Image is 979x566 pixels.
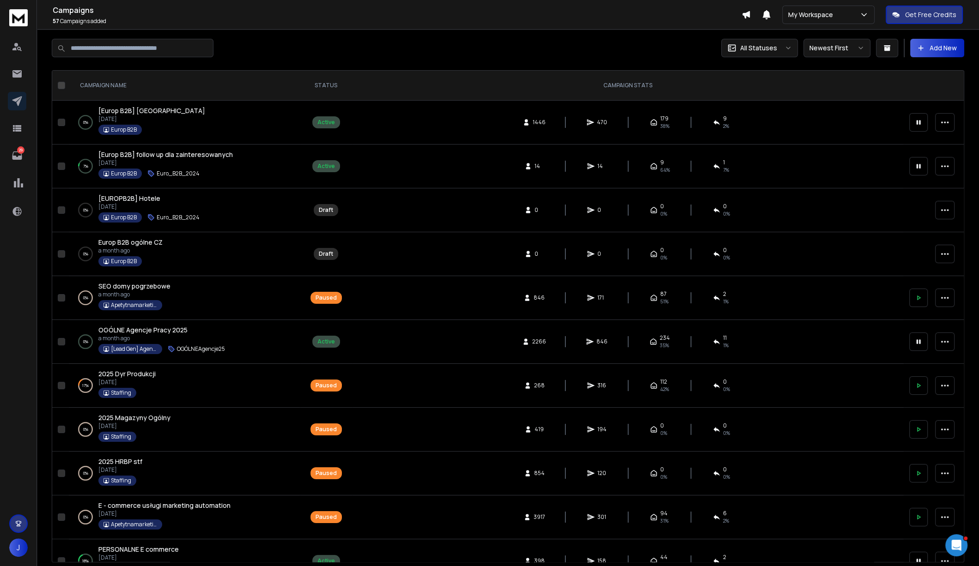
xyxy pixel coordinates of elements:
[723,203,727,210] span: 0
[316,294,337,301] div: Paused
[660,517,669,524] span: 31 %
[532,338,546,345] span: 2266
[723,422,727,429] span: 0
[300,71,352,101] th: STATUS
[98,510,231,518] p: [DATE]
[157,214,200,221] p: Euro_B2B_2024
[660,290,667,298] span: 87
[98,379,156,386] p: [DATE]
[53,5,742,16] h1: Campaigns
[316,470,337,477] div: Paused
[597,163,607,170] span: 14
[111,301,157,309] p: Apetytnamarketing
[82,381,89,390] p: 17 %
[111,214,137,221] p: Europ B2B
[111,170,137,177] p: Europ B2B
[69,101,300,145] td: 0%[Europ B2B] [GEOGRAPHIC_DATA][DATE]Europ B2B
[534,294,545,301] span: 846
[98,413,170,422] span: 2025 Magazyny Ogólny
[98,238,163,247] span: Europ B2B ogólne CZ
[9,538,28,557] button: J
[597,470,607,477] span: 120
[98,466,142,474] p: [DATE]
[177,345,225,353] p: OGÓLNEAgencje25
[660,298,669,305] span: 51 %
[98,150,233,159] a: [Europ B2B] follow up dla zainteresowanych
[111,477,131,484] p: Staffing
[723,385,730,393] span: 0 %
[910,39,964,57] button: Add New
[98,501,231,510] a: E - commerce usługi marketing automation
[535,250,544,258] span: 0
[660,342,669,349] span: 35 %
[533,119,546,126] span: 1446
[83,425,88,434] p: 0 %
[723,473,730,481] span: 0 %
[597,294,607,301] span: 171
[534,382,545,389] span: 268
[723,210,730,217] span: 0%
[17,146,24,154] p: 29
[98,413,170,422] a: 2025 Magazyny Ogólny
[317,338,335,345] div: Active
[53,17,59,25] span: 57
[8,146,26,165] a: 29
[111,433,131,440] p: Staffing
[98,282,170,291] a: SEO domy pogrzebowe
[98,247,163,254] p: a month ago
[535,206,544,214] span: 0
[660,210,667,217] span: 0%
[723,122,729,130] span: 2 %
[660,510,668,517] span: 94
[723,378,727,385] span: 0
[83,249,88,259] p: 0 %
[98,554,179,561] p: [DATE]
[723,334,727,342] span: 11
[597,119,607,126] span: 470
[316,513,337,521] div: Paused
[83,293,88,302] p: 0 %
[98,457,142,466] span: 2025 HRBP stf
[723,254,730,261] span: 0%
[157,170,200,177] p: Euro_B2B_2024
[111,521,157,528] p: Apetytnamarketing
[111,258,137,265] p: Europ B2B
[98,325,188,335] a: OGÓLNE Agencje Pracy 2025
[111,126,137,133] p: Europ B2B
[317,163,335,170] div: Active
[597,426,607,433] span: 194
[98,159,233,167] p: [DATE]
[740,43,777,53] p: All Statuses
[83,162,88,171] p: 7 %
[98,422,170,430] p: [DATE]
[660,203,664,210] span: 0
[98,106,205,115] span: [Europ B2B] [GEOGRAPHIC_DATA]
[535,163,544,170] span: 14
[723,510,727,517] span: 6
[660,473,667,481] span: 0%
[597,513,607,521] span: 301
[597,382,607,389] span: 316
[534,470,545,477] span: 854
[660,334,670,342] span: 234
[723,247,727,254] span: 0
[83,118,88,127] p: 0 %
[596,338,608,345] span: 846
[69,320,300,364] td: 0%OGÓLNE Agencje Pracy 2025a month ago[Lead Gen] Agencje pracyOGÓLNEAgencje25
[98,335,225,342] p: a month ago
[317,557,335,565] div: Active
[597,206,607,214] span: 0
[98,291,170,298] p: a month ago
[660,422,664,429] span: 0
[316,382,337,389] div: Paused
[98,501,231,510] span: E - commerce usługi marketing automation
[597,250,607,258] span: 0
[98,106,205,115] a: [Europ B2B] [GEOGRAPHIC_DATA]
[111,345,157,353] p: [Lead Gen] Agencje pracy
[660,166,670,174] span: 64 %
[319,250,333,258] div: Draft
[69,452,300,495] td: 0%2025 HRBP stf[DATE]Staffing
[660,378,667,385] span: 112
